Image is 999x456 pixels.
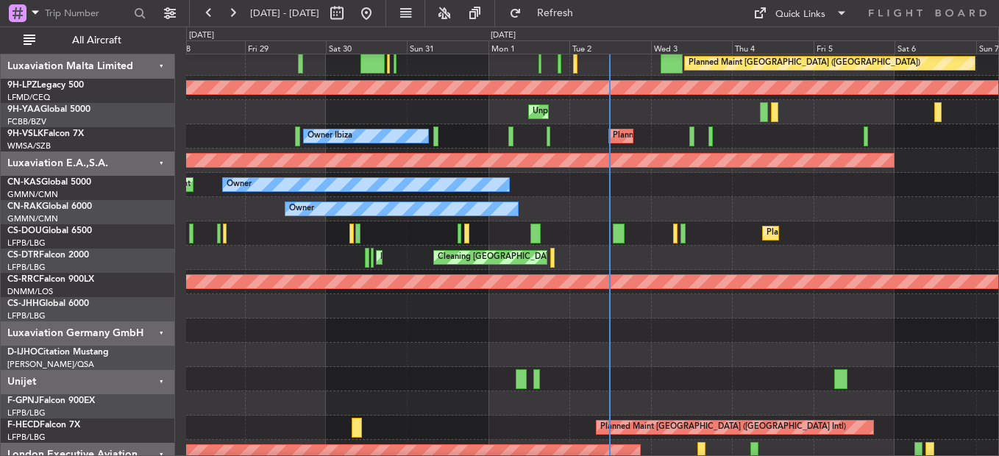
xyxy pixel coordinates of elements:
div: Tue 2 [569,40,650,54]
span: 9H-VSLK [7,129,43,138]
span: 9H-YAA [7,105,40,114]
div: Mon 1 [488,40,569,54]
div: Planned Maint [GEOGRAPHIC_DATA] ([GEOGRAPHIC_DATA]) [613,125,845,147]
div: Sat 30 [326,40,407,54]
span: F-HECD [7,421,40,430]
a: GMMN/CMN [7,189,58,200]
a: 9H-LPZLegacy 500 [7,81,84,90]
a: 9H-VSLKFalcon 7X [7,129,84,138]
div: Sun 31 [407,40,488,54]
span: CS-JHH [7,299,39,308]
a: LFMD/CEQ [7,92,50,103]
div: Quick Links [775,7,825,22]
a: LFPB/LBG [7,310,46,321]
button: All Aircraft [16,29,160,52]
span: [DATE] - [DATE] [250,7,319,20]
button: Quick Links [746,1,855,25]
div: Thu 4 [732,40,813,54]
span: 9H-LPZ [7,81,37,90]
span: CS-RRC [7,275,39,284]
a: CS-DTRFalcon 2000 [7,251,89,260]
div: Planned Maint [GEOGRAPHIC_DATA] ([GEOGRAPHIC_DATA]) [689,52,920,74]
a: LFPB/LBG [7,407,46,418]
div: Fri 5 [814,40,895,54]
input: Trip Number [45,2,129,24]
div: Owner Ibiza [307,125,352,147]
div: Cleaning [GEOGRAPHIC_DATA] ([PERSON_NAME] Intl) [438,246,645,268]
span: Refresh [525,8,586,18]
div: [DATE] [491,29,516,42]
button: Refresh [502,1,591,25]
a: DNMM/LOS [7,286,53,297]
a: FCBB/BZV [7,116,46,127]
a: CN-RAKGlobal 6000 [7,202,92,211]
a: CS-DOUGlobal 6500 [7,227,92,235]
span: CN-KAS [7,178,41,187]
span: F-GPNJ [7,396,39,405]
a: CS-JHHGlobal 6000 [7,299,89,308]
div: Wed 3 [651,40,732,54]
span: CS-DTR [7,251,39,260]
div: [DATE] [189,29,214,42]
span: CN-RAK [7,202,42,211]
div: Owner [227,174,252,196]
a: WMSA/SZB [7,140,51,152]
a: CN-KASGlobal 5000 [7,178,91,187]
div: Fri 29 [245,40,326,54]
div: Owner [289,198,314,220]
a: 9H-YAAGlobal 5000 [7,105,90,114]
a: LFPB/LBG [7,238,46,249]
a: LFPB/LBG [7,432,46,443]
div: Thu 28 [163,40,244,54]
span: CS-DOU [7,227,42,235]
div: Unplanned Maint [PERSON_NAME] [533,101,666,123]
div: Sat 6 [895,40,975,54]
a: F-HECDFalcon 7X [7,421,80,430]
div: Planned Maint [GEOGRAPHIC_DATA] ([GEOGRAPHIC_DATA] Intl) [600,416,846,438]
div: Planned Maint [GEOGRAPHIC_DATA] ([GEOGRAPHIC_DATA]) [767,222,998,244]
a: F-GPNJFalcon 900EX [7,396,95,405]
span: D-IJHO [7,348,38,357]
span: All Aircraft [38,35,155,46]
a: D-IJHOCitation Mustang [7,348,109,357]
a: [PERSON_NAME]/QSA [7,359,94,370]
a: GMMN/CMN [7,213,58,224]
div: Planned Maint Athens ([PERSON_NAME] Intl) [380,246,550,268]
a: LFPB/LBG [7,262,46,273]
a: CS-RRCFalcon 900LX [7,275,94,284]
